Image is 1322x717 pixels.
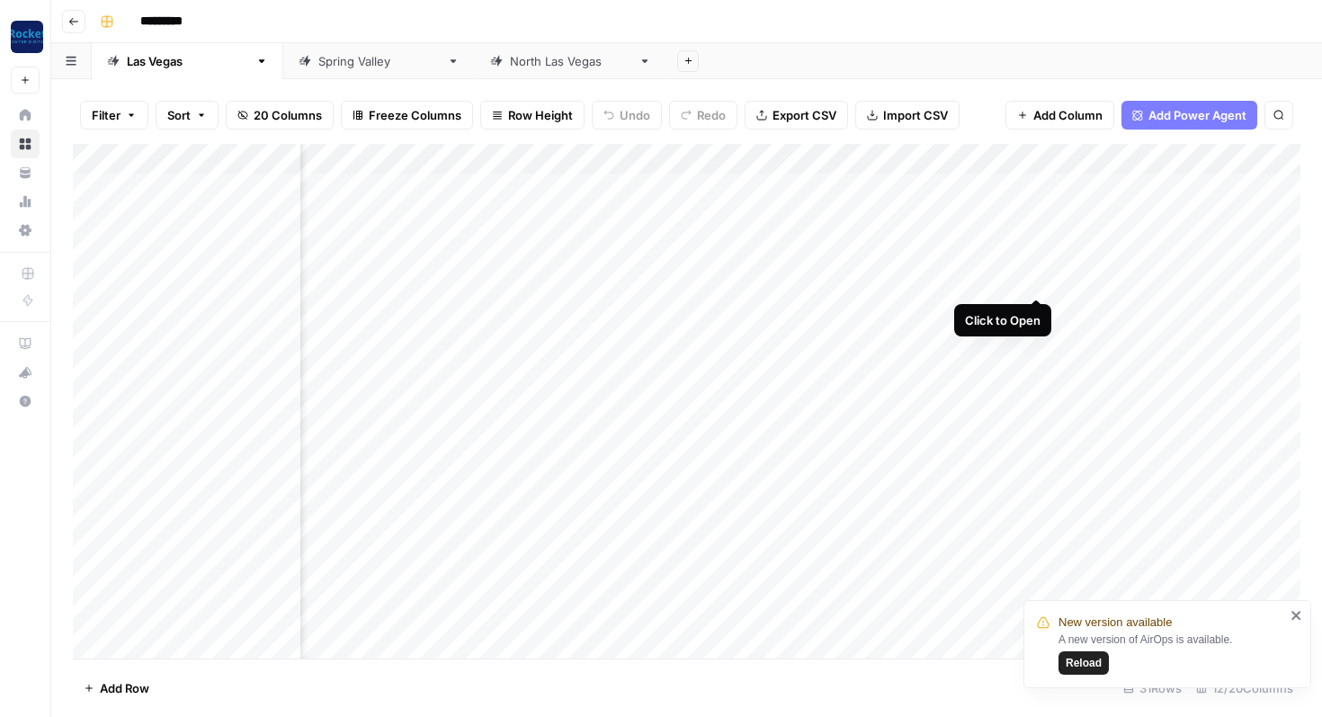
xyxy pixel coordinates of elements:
[127,52,248,70] div: [GEOGRAPHIC_DATA]
[773,106,836,124] span: Export CSV
[1058,651,1109,675] button: Reload
[11,130,40,158] a: Browse
[226,101,334,130] button: 20 Columns
[11,329,40,358] a: AirOps Academy
[745,101,848,130] button: Export CSV
[11,101,40,130] a: Home
[156,101,219,130] button: Sort
[1033,106,1103,124] span: Add Column
[855,101,960,130] button: Import CSV
[480,101,585,130] button: Row Height
[11,387,40,416] button: Help + Support
[11,158,40,187] a: Your Data
[80,101,148,130] button: Filter
[11,216,40,245] a: Settings
[369,106,461,124] span: Freeze Columns
[1291,608,1303,623] button: close
[11,358,40,387] button: What's new?
[92,106,121,124] span: Filter
[283,43,475,79] a: [GEOGRAPHIC_DATA]
[12,359,39,386] div: What's new?
[508,106,573,124] span: Row Height
[475,43,666,79] a: [GEOGRAPHIC_DATA]
[669,101,737,130] button: Redo
[11,187,40,216] a: Usage
[100,679,149,697] span: Add Row
[1148,106,1246,124] span: Add Power Agent
[341,101,473,130] button: Freeze Columns
[1066,655,1102,671] span: Reload
[1005,101,1114,130] button: Add Column
[1058,632,1285,675] div: A new version of AirOps is available.
[318,52,440,70] div: [GEOGRAPHIC_DATA]
[592,101,662,130] button: Undo
[620,106,650,124] span: Undo
[167,106,191,124] span: Sort
[883,106,948,124] span: Import CSV
[1058,614,1172,632] span: New version available
[73,674,160,703] button: Add Row
[11,14,40,59] button: Workspace: Rocket Pilots
[510,52,631,70] div: [GEOGRAPHIC_DATA]
[697,106,726,124] span: Redo
[965,311,1041,329] div: Click to Open
[1121,101,1257,130] button: Add Power Agent
[1116,674,1189,703] div: 31 Rows
[11,21,43,53] img: Rocket Pilots Logo
[254,106,322,124] span: 20 Columns
[1189,674,1300,703] div: 12/20 Columns
[92,43,283,79] a: [GEOGRAPHIC_DATA]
